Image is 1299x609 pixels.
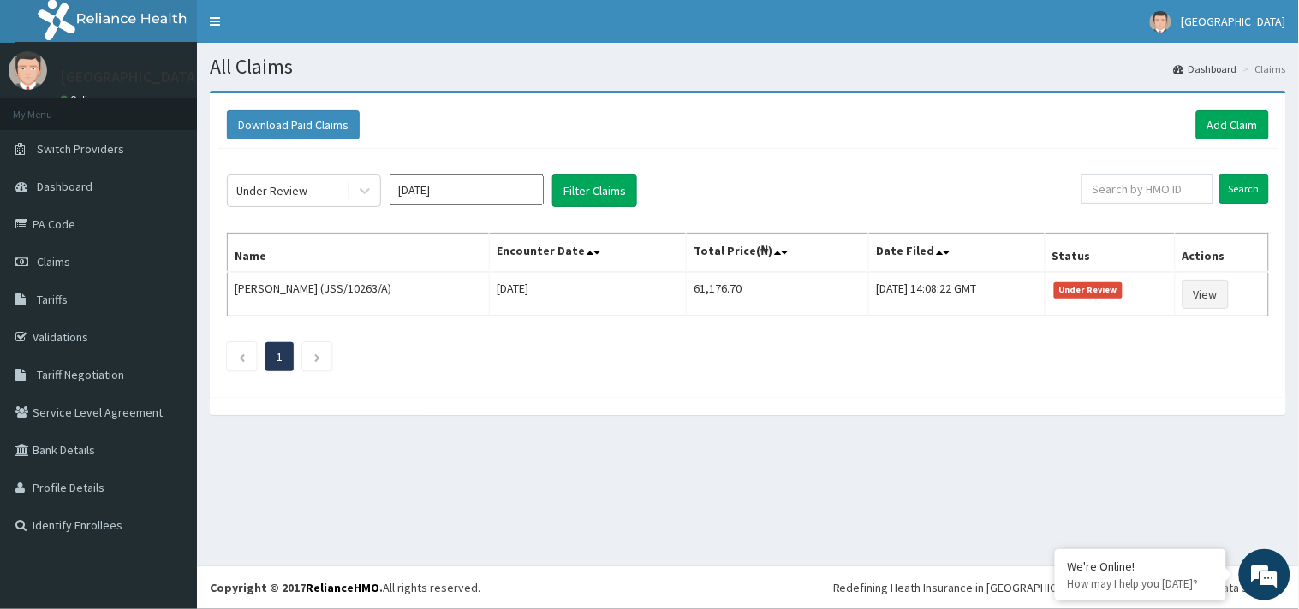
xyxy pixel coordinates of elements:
a: Next page [313,349,321,364]
td: [PERSON_NAME] (JSS/10263/A) [228,272,490,316]
li: Claims [1239,62,1286,76]
td: 61,176.70 [687,272,869,316]
span: Claims [37,254,70,269]
strong: Copyright © 2017 . [210,580,383,595]
div: Redefining Heath Insurance in [GEOGRAPHIC_DATA] using Telemedicine and Data Science! [833,579,1286,596]
a: Add Claim [1196,110,1269,139]
input: Search by HMO ID [1082,174,1213,204]
span: We're online! [99,191,236,364]
button: Filter Claims [552,174,637,207]
a: Previous page [238,349,246,364]
th: Total Price(₦) [687,234,869,273]
span: Tariff Negotiation [37,367,124,382]
a: View [1183,280,1229,309]
span: Tariffs [37,292,68,307]
th: Date Filed [869,234,1045,273]
a: Page 1 is your current page [277,349,283,364]
input: Search [1219,174,1269,204]
a: Online [60,93,101,105]
span: Dashboard [37,179,92,194]
th: Name [228,234,490,273]
input: Select Month and Year [390,174,544,205]
textarea: Type your message and hit 'Enter' [9,417,326,477]
span: [GEOGRAPHIC_DATA] [1182,14,1286,29]
th: Status [1045,234,1176,273]
button: Download Paid Claims [227,110,360,139]
img: User Image [9,51,47,90]
td: [DATE] 14:08:22 GMT [869,272,1045,316]
div: We're Online! [1068,559,1213,574]
a: RelianceHMO [306,580,379,595]
footer: All rights reserved. [197,565,1299,609]
img: User Image [1150,11,1171,33]
div: Chat with us now [89,96,288,118]
span: Under Review [1054,282,1123,298]
span: Switch Providers [37,141,124,157]
th: Encounter Date [490,234,687,273]
div: Under Review [236,182,307,199]
img: d_794563401_company_1708531726252_794563401 [32,86,69,128]
p: How may I help you today? [1068,576,1213,591]
h1: All Claims [210,56,1286,78]
p: [GEOGRAPHIC_DATA] [60,69,201,85]
th: Actions [1176,234,1269,273]
td: [DATE] [490,272,687,316]
div: Minimize live chat window [281,9,322,50]
a: Dashboard [1174,62,1237,76]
